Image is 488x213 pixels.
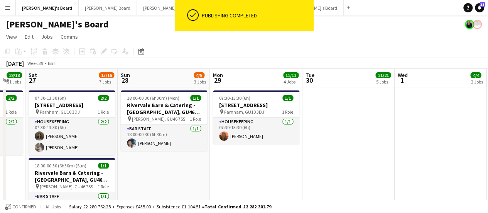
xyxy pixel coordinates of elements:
button: [PERSON_NAME] Board [79,0,137,15]
a: View [3,32,20,42]
a: Comms [57,32,81,42]
span: All jobs [44,204,62,210]
span: View [6,33,17,40]
button: [PERSON_NAME]'s Board [137,0,198,15]
span: Comms [61,33,78,40]
app-user-avatar: Jakub Zalibor [473,20,482,29]
div: Publishing completed [202,12,311,19]
button: [PERSON_NAME]'s Board [16,0,79,15]
span: Confirmed [12,204,36,210]
div: Salary £2 280 762.28 + Expenses £435.00 + Subsistence £1 104.51 = [69,204,271,210]
span: Total Confirmed £2 282 301.79 [204,204,271,210]
button: Confirmed [4,203,37,211]
div: BST [48,60,56,66]
app-user-avatar: Thomasina Dixon [465,20,474,29]
span: Edit [25,33,34,40]
a: Jobs [38,32,56,42]
span: 31 [480,2,485,7]
h1: [PERSON_NAME]'s Board [6,19,109,30]
span: Jobs [41,33,53,40]
a: Edit [22,32,37,42]
span: Week 39 [25,60,45,66]
a: 31 [475,3,484,12]
div: [DATE] [6,60,24,67]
